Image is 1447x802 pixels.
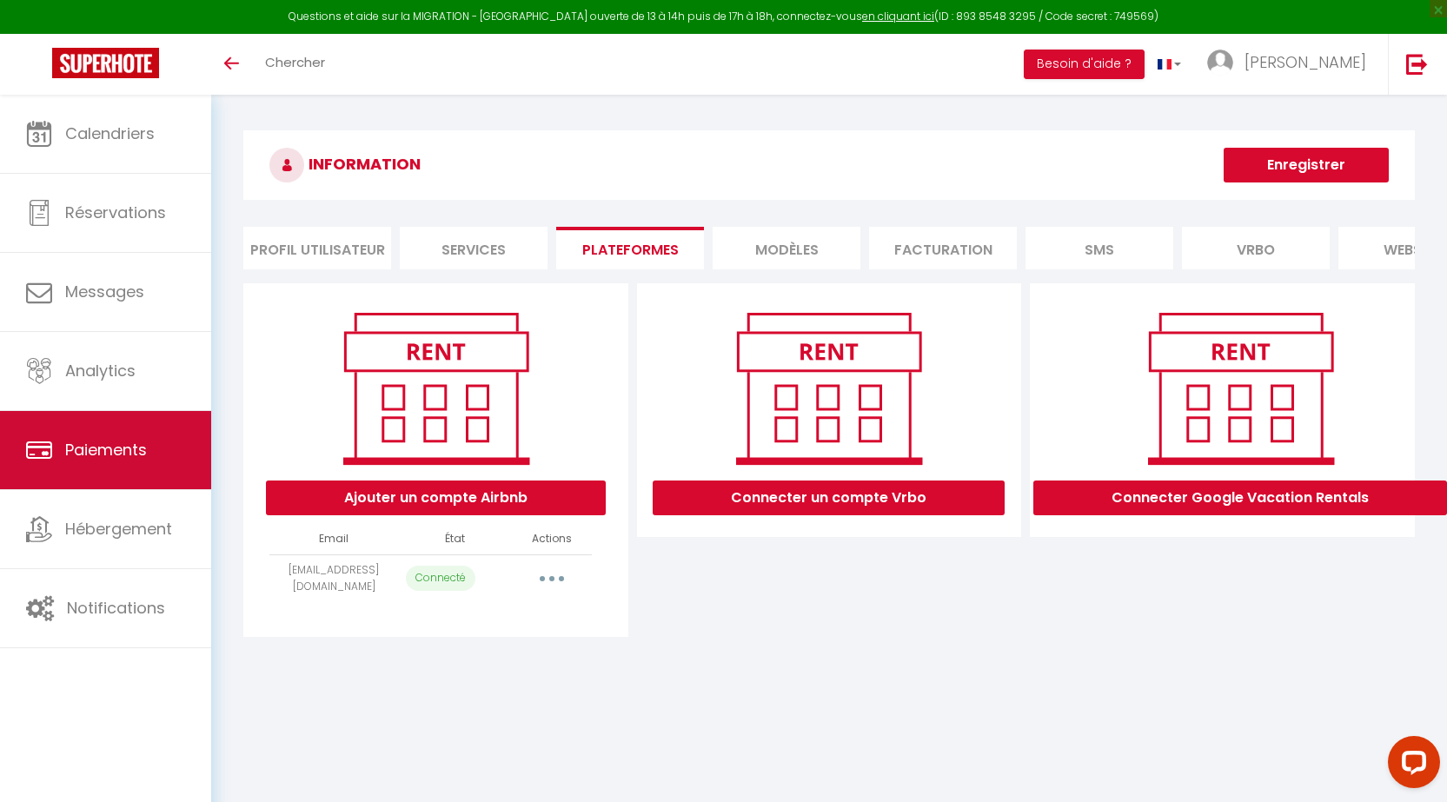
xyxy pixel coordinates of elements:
button: Besoin d'aide ? [1024,50,1145,79]
th: Actions [511,524,592,554]
span: Calendriers [65,123,155,144]
td: [EMAIL_ADDRESS][DOMAIN_NAME] [269,554,398,602]
button: Connecter Google Vacation Rentals [1033,481,1447,515]
img: ... [1207,50,1233,76]
img: logout [1406,53,1428,75]
button: Ajouter un compte Airbnb [266,481,606,515]
span: Chercher [265,53,325,71]
span: Hébergement [65,518,172,540]
li: MODÈLES [713,227,860,269]
a: Chercher [252,34,338,95]
li: Vrbo [1182,227,1330,269]
a: ... [PERSON_NAME] [1194,34,1388,95]
button: Connecter un compte Vrbo [653,481,1005,515]
p: Connecté [406,566,475,591]
span: Paiements [65,439,147,461]
button: Enregistrer [1224,148,1389,182]
li: Plateformes [556,227,704,269]
a: en cliquant ici [862,9,934,23]
span: Messages [65,281,144,302]
span: [PERSON_NAME] [1245,51,1366,73]
span: Analytics [65,360,136,381]
li: Facturation [869,227,1017,269]
img: rent.png [325,305,547,472]
img: rent.png [1130,305,1351,472]
h3: INFORMATION [243,130,1415,200]
li: SMS [1026,227,1173,269]
iframe: LiveChat chat widget [1374,729,1447,802]
li: Profil Utilisateur [243,227,391,269]
img: rent.png [718,305,939,472]
img: Super Booking [52,48,159,78]
th: État [399,524,512,554]
th: Email [269,524,398,554]
span: Réservations [65,202,166,223]
li: Services [400,227,548,269]
span: Notifications [67,597,165,619]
